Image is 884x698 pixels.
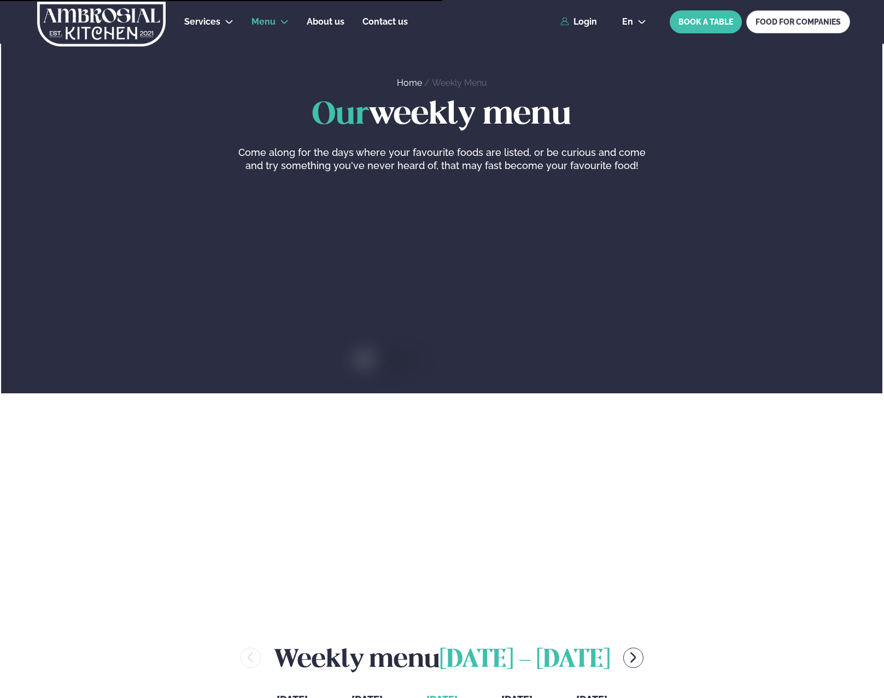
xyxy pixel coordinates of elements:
button: menu-btn-right [623,648,643,668]
h2: Weekly menu [274,640,610,676]
img: logo [36,2,167,46]
a: FOOD FOR COMPANIES [746,10,850,33]
a: Contact us [362,15,408,28]
h1: weekly menu [34,98,850,133]
span: Our [312,100,369,130]
span: en [622,18,633,26]
a: About us [307,15,344,28]
a: Weekly Menu [432,78,487,88]
a: Services [184,15,220,28]
span: Services [184,16,220,27]
span: [DATE] - [DATE] [440,648,610,672]
span: Menu [251,16,276,27]
a: Menu [251,15,276,28]
p: Come along for the days where your favourite foods are listed, or be curious and come and try som... [235,146,648,172]
span: / [424,78,432,88]
a: Login [560,17,597,27]
button: menu-btn-left [241,648,261,668]
span: Contact us [362,16,408,27]
button: en [613,18,655,26]
button: BOOK A TABLE [670,10,742,33]
a: Home [397,78,422,88]
span: About us [307,16,344,27]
